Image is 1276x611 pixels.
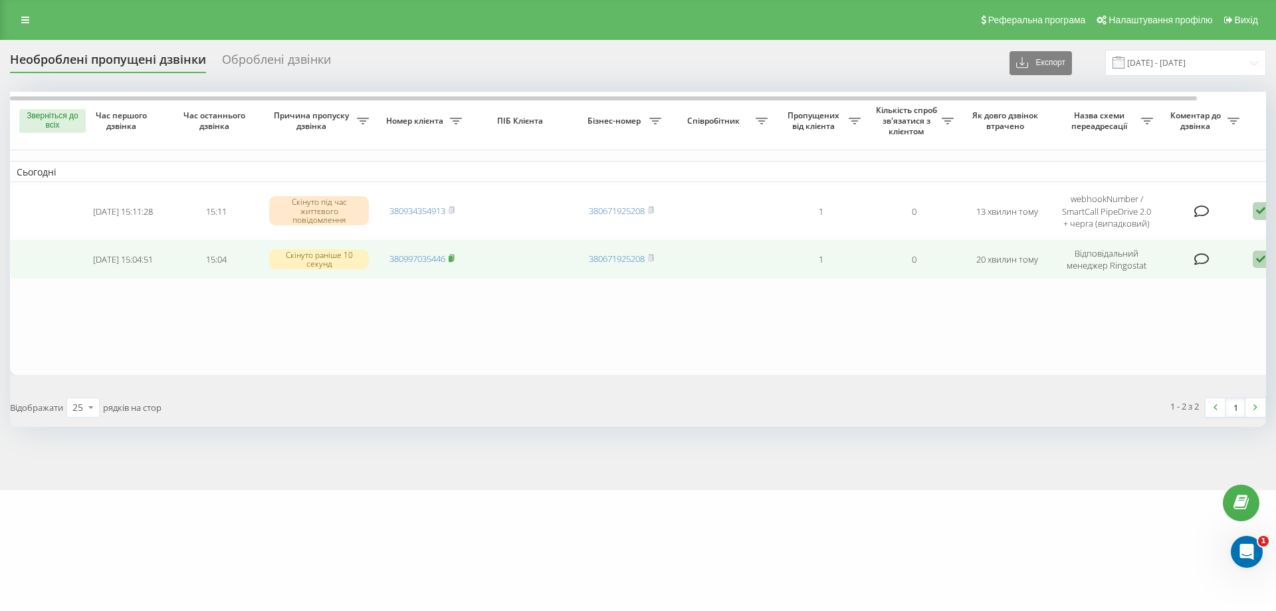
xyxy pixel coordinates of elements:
font: 1 [1233,402,1238,414]
font: рядків на стор [103,402,161,414]
font: Сьогодні [17,166,56,178]
font: Назва схеми переадресації [1071,110,1127,132]
font: Налаштування профілю [1109,15,1212,25]
font: 0 [912,205,916,217]
font: Коментар до дзвінка [1170,110,1221,132]
a: 380997035446 [389,253,445,265]
a: 380671925208 [589,253,645,265]
font: Зверніться до всіх [27,111,78,130]
font: ПІБ Клієнта [497,115,543,126]
font: Вихід [1235,15,1258,25]
font: Оброблені дзвінки [222,51,331,67]
font: 25 [72,401,83,414]
iframe: Живий чат у інтеркомі [1231,536,1263,568]
font: 15:04 [206,253,227,265]
font: 1 [819,253,823,265]
font: 13 хвилин тому [976,205,1038,217]
font: Відповідальний менеджер Ringostat [1067,247,1146,271]
font: Номер клієнта [386,115,443,126]
font: Пропущених від клієнта [788,110,839,132]
font: Час останнього дзвінка [183,110,245,132]
font: 1 [1261,537,1266,545]
a: 380934354913 [389,205,445,217]
font: Необроблені пропущені дзвінки [10,51,206,67]
font: 1 [819,205,823,217]
font: Реферальна програма [988,15,1086,25]
font: [DATE] 15:04:51 [93,253,153,265]
font: Кількість спроб зв'язатися з клієнтом [876,104,937,136]
font: Причина пропуску дзвінка [274,110,349,132]
font: Час першого дзвінка [96,110,147,132]
font: Відображати [10,402,63,414]
font: 15:11 [206,205,227,217]
font: [DATE] 15:11:28 [93,205,153,217]
font: Співробітник [687,115,740,126]
font: webhookNumber / SmartCall PipeDrive 2.0 + черга (випадковий) [1062,193,1151,229]
font: Як довго дзвінок втрачено [972,110,1038,132]
font: Скінуто під час життєвого повідомлення [292,196,347,225]
a: 380671925208 [589,205,645,217]
font: Скінуто раніше 10 секунд [286,249,353,269]
button: Зверніться до всіх [19,109,86,133]
button: Експорт [1010,51,1072,75]
font: Експорт [1036,58,1065,67]
font: 20 хвилин тому [976,253,1038,265]
font: Бізнес-номер [587,115,641,126]
font: 1 - 2 з 2 [1170,400,1199,412]
font: 0 [912,253,916,265]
